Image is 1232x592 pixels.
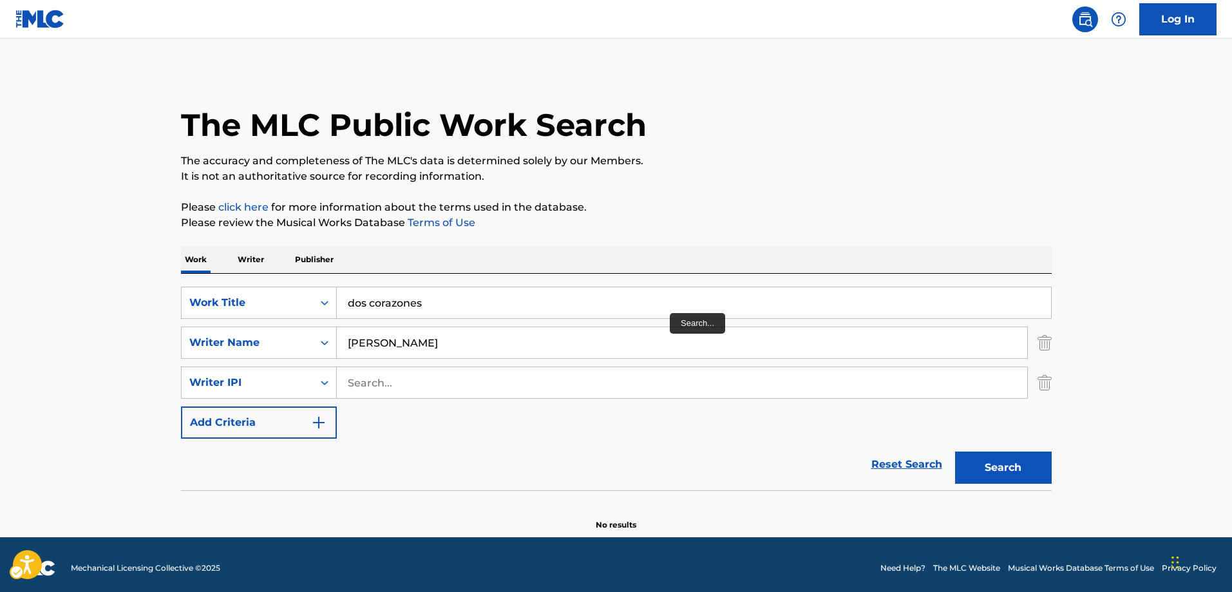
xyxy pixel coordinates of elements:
[1038,327,1052,359] img: Delete Criterion
[189,335,305,350] div: Writer Name
[311,415,327,430] img: 9d2ae6d4665cec9f34b9.svg
[405,216,475,229] a: Terms of Use
[337,287,1051,318] input: Search...
[933,562,1000,574] a: The MLC Website
[218,201,269,213] a: Music industry terminology | mechanical licensing collective
[1139,3,1217,35] a: Log In
[1038,367,1052,399] img: Delete Criterion
[181,215,1052,231] p: Please review the Musical Works Database
[291,246,337,273] p: Publisher
[181,169,1052,184] p: It is not an authoritative source for recording information.
[337,367,1027,398] input: Search...
[337,327,1027,358] input: Search...
[596,504,636,531] p: No results
[880,562,925,574] a: Need Help?
[1171,543,1179,582] div: Drag
[1168,530,1232,592] div: Chat Widget
[15,10,65,28] img: MLC Logo
[1077,12,1093,27] img: search
[181,287,1052,490] form: Search Form
[1162,562,1217,574] a: Privacy Policy
[189,295,305,310] div: Work Title
[189,375,305,390] div: Writer IPI
[71,562,220,574] span: Mechanical Licensing Collective © 2025
[234,246,268,273] p: Writer
[955,452,1052,484] button: Search
[181,246,211,273] p: Work
[1168,530,1232,592] iframe: Hubspot Iframe
[181,106,647,144] h1: The MLC Public Work Search
[1196,390,1232,494] iframe: Iframe | Resource Center
[181,200,1052,215] p: Please for more information about the terms used in the database.
[1111,12,1126,27] img: help
[181,406,337,439] button: Add Criteria
[1008,562,1154,574] a: Musical Works Database Terms of Use
[181,153,1052,169] p: The accuracy and completeness of The MLC's data is determined solely by our Members.
[865,450,949,479] a: Reset Search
